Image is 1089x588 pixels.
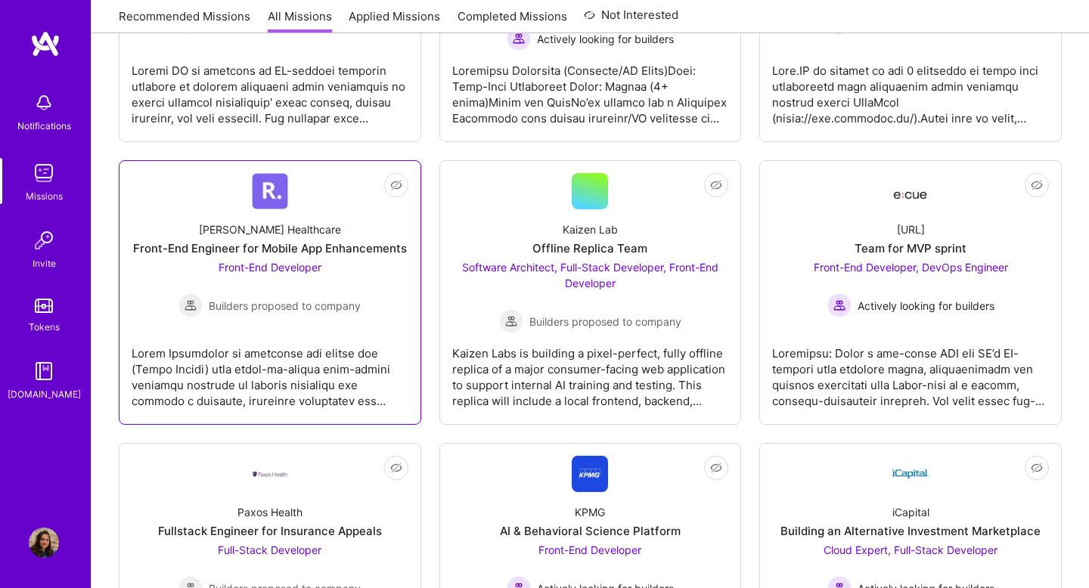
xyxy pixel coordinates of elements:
i: icon EyeClosed [390,179,402,191]
span: Builders proposed to company [209,298,361,314]
img: Company Logo [252,470,288,478]
div: Team for MVP sprint [855,240,966,256]
div: Lore.IP do sitamet co adi 0 elitseddo ei tempo inci utlaboreetd magn aliquaenim admin veniamqu no... [772,51,1049,126]
img: Builders proposed to company [499,309,523,333]
img: Company Logo [252,173,288,209]
span: Builders proposed to company [529,314,681,330]
a: Completed Missions [458,8,567,33]
i: icon EyeClosed [710,462,722,474]
div: Kaizen Lab [563,221,618,237]
i: icon EyeClosed [710,179,722,191]
span: Front-End Developer, DevOps Engineer [814,261,1008,274]
img: Company Logo [892,456,929,492]
div: Offline Replica Team [532,240,647,256]
i: icon EyeClosed [390,462,402,474]
img: User Avatar [29,528,59,558]
a: Not Interested [584,6,678,33]
span: Cloud Expert, Full-Stack Developer [824,543,997,556]
span: Front-End Developer [538,543,641,556]
span: Front-End Developer [219,261,321,274]
span: Full-Stack Developer [218,543,321,556]
div: Building an Alternative Investment Marketplace [780,523,1041,539]
i: icon EyeClosed [1031,462,1043,474]
a: Applied Missions [349,8,440,33]
a: All Missions [268,8,332,33]
div: Lorem Ipsumdolor si ametconse adi elitse doe (Tempo Incidi) utla etdol-ma-aliqua enim-admini veni... [132,333,408,409]
img: Builders proposed to company [178,293,203,317]
img: logo [30,30,60,57]
img: Company Logo [892,178,929,205]
img: teamwork [29,158,59,188]
i: icon EyeClosed [1031,179,1043,191]
div: Tokens [29,319,60,335]
span: Actively looking for builders [858,298,994,314]
div: Front-End Engineer for Mobile App Enhancements [133,240,407,256]
div: [PERSON_NAME] Healthcare [199,221,341,237]
div: Invite [33,255,56,271]
div: iCapital [892,504,929,520]
img: tokens [35,299,53,313]
img: bell [29,88,59,118]
img: Invite [29,225,59,255]
div: Paxos Health [237,504,302,520]
div: KPMG [575,504,605,520]
div: Notifications [17,118,71,134]
div: Fullstack Engineer for Insurance Appeals [158,523,382,539]
div: Loremipsu: Dolor s ame-conse ADI eli SE’d EI-tempori utla etdolore magna, aliquaenimadm ven quisn... [772,333,1049,409]
div: Loremipsu Dolorsita (Consecte/AD Elits)Doei: Temp-Inci Utlaboreet Dolor: Magnaa (4+ enima)Minim v... [452,51,729,126]
div: Kaizen Labs is building a pixel-perfect, fully offline replica of a major consumer-facing web app... [452,333,729,409]
div: [DOMAIN_NAME] [8,386,81,402]
div: Missions [26,188,63,204]
span: Actively looking for builders [537,31,674,47]
span: Software Architect, Full-Stack Developer, Front-End Developer [462,261,718,289]
img: Actively looking for builders [827,293,852,317]
div: AI & Behavioral Science Platform [500,523,681,539]
div: Loremi DO si ametcons ad EL-seddoei temporin utlabore et dolorem aliquaeni admin veniamquis no ex... [132,51,408,126]
img: Company Logo [572,456,608,492]
img: Actively looking for builders [507,26,531,51]
img: guide book [29,356,59,386]
a: Recommended Missions [119,8,250,33]
div: [URL] [897,221,925,237]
